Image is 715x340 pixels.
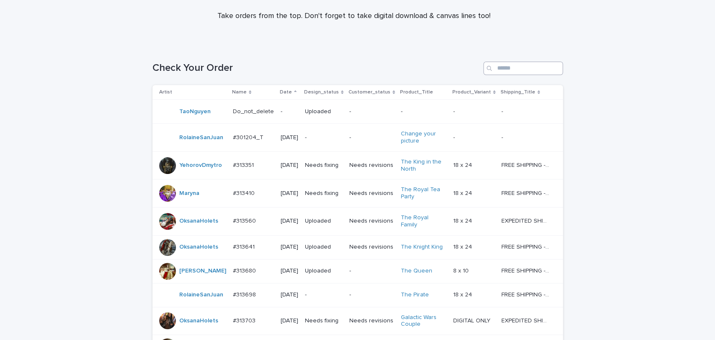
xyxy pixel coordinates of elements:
[179,291,223,298] a: RolaineSanJuan
[233,106,276,115] p: Do_not_delete
[233,132,265,141] p: #301204_T
[152,62,480,74] h1: Check Your Order
[281,244,298,251] p: [DATE]
[501,106,505,115] p: -
[501,160,551,169] p: FREE SHIPPING - preview in 1-2 business days, after your approval delivery will take 5-10 b.d.
[501,242,551,251] p: FREE SHIPPING - preview in 1-2 business days, after your approval delivery will take 5-10 b.d.
[281,162,298,169] p: [DATE]
[186,12,521,21] p: Take orders from the top. Don't forget to take digital download & canvas lines too!
[453,188,474,197] p: 18 x 24
[453,316,492,324] p: DIGITAL ONLY
[401,291,429,298] a: The Pirate
[152,283,563,307] tr: RolaineSanJuan #313698#313698 [DATE]--The Pirate 18 x 2418 x 24 FREE SHIPPING - preview in 1-2 bu...
[349,244,394,251] p: Needs revisions
[152,235,563,259] tr: OksanaHolets #313641#313641 [DATE]UploadedNeeds revisionsThe Knight King 18 x 2418 x 24 FREE SHIP...
[159,88,172,97] p: Artist
[349,162,394,169] p: Needs revisions
[179,317,218,324] a: OksanaHolets
[281,218,298,225] p: [DATE]
[401,186,447,200] a: The Royal Tea Party
[400,88,433,97] p: Product_Title
[401,158,447,173] a: The King in the North
[453,290,474,298] p: 18 x 24
[453,242,474,251] p: 18 x 24
[501,188,551,197] p: FREE SHIPPING - preview in 1-2 business days, after your approval delivery will take 5-10 b.d.
[348,88,390,97] p: Customer_status
[152,100,563,124] tr: TaoNguyen Do_not_deleteDo_not_delete -Uploaded---- --
[305,108,343,115] p: Uploaded
[152,124,563,152] tr: RolaineSanJuan #301204_T#301204_T [DATE]--Change your picture -- --
[179,267,226,275] a: [PERSON_NAME]
[233,266,258,275] p: #313680
[453,160,474,169] p: 18 x 24
[453,132,457,141] p: -
[305,218,343,225] p: Uploaded
[305,134,343,141] p: -
[453,106,457,115] p: -
[349,190,394,197] p: Needs revisions
[305,244,343,251] p: Uploaded
[280,88,292,97] p: Date
[501,316,551,324] p: EXPEDITED SHIPPING - preview in 1 business day; delivery up to 5 business days after your approval.
[179,244,218,251] a: OksanaHolets
[152,307,563,335] tr: OksanaHolets #313703#313703 [DATE]Needs fixingNeeds revisionsGalactic Wars Couple DIGITAL ONLYDIG...
[152,207,563,235] tr: OksanaHolets #313560#313560 [DATE]UploadedNeeds revisionsThe Royal Family 18 x 2418 x 24 EXPEDITE...
[179,134,223,141] a: RolaineSanJuan
[501,132,505,141] p: -
[401,108,447,115] p: -
[483,62,563,75] input: Search
[305,267,343,275] p: Uploaded
[304,88,339,97] p: Design_status
[401,214,447,228] a: The Royal Family
[233,160,256,169] p: #313351
[401,314,447,328] a: Galactic Wars Couple
[453,266,470,275] p: 8 x 10
[349,218,394,225] p: Needs revisions
[233,316,257,324] p: #313703
[281,291,298,298] p: [DATE]
[501,216,551,225] p: EXPEDITED SHIPPING - preview in 1 business day; delivery up to 5 business days after your approval.
[401,267,432,275] a: The Queen
[281,190,298,197] p: [DATE]
[349,291,394,298] p: -
[305,317,343,324] p: Needs fixing
[401,244,443,251] a: The Knight King
[232,88,247,97] p: Name
[401,130,447,145] a: Change your picture
[305,162,343,169] p: Needs fixing
[233,290,258,298] p: #313698
[453,216,474,225] p: 18 x 24
[349,317,394,324] p: Needs revisions
[501,266,551,275] p: FREE SHIPPING - preview in 1-2 business days, after your approval delivery will take 5-10 b.d.
[349,134,394,141] p: -
[501,290,551,298] p: FREE SHIPPING - preview in 1-2 business days, after your approval delivery will take 5-10 b.d.
[281,134,298,141] p: [DATE]
[233,216,258,225] p: #313560
[233,242,256,251] p: #313641
[281,108,298,115] p: -
[501,88,535,97] p: Shipping_Title
[281,267,298,275] p: [DATE]
[179,190,199,197] a: Maryna
[349,267,394,275] p: -
[179,162,222,169] a: YehorovDmytro
[452,88,491,97] p: Product_Variant
[281,317,298,324] p: [DATE]
[179,218,218,225] a: OksanaHolets
[349,108,394,115] p: -
[152,179,563,208] tr: Maryna #313410#313410 [DATE]Needs fixingNeeds revisionsThe Royal Tea Party 18 x 2418 x 24 FREE SH...
[152,259,563,283] tr: [PERSON_NAME] #313680#313680 [DATE]Uploaded-The Queen 8 x 108 x 10 FREE SHIPPING - preview in 1-2...
[305,291,343,298] p: -
[179,108,211,115] a: TaoNguyen
[305,190,343,197] p: Needs fixing
[233,188,256,197] p: #313410
[152,151,563,179] tr: YehorovDmytro #313351#313351 [DATE]Needs fixingNeeds revisionsThe King in the North 18 x 2418 x 2...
